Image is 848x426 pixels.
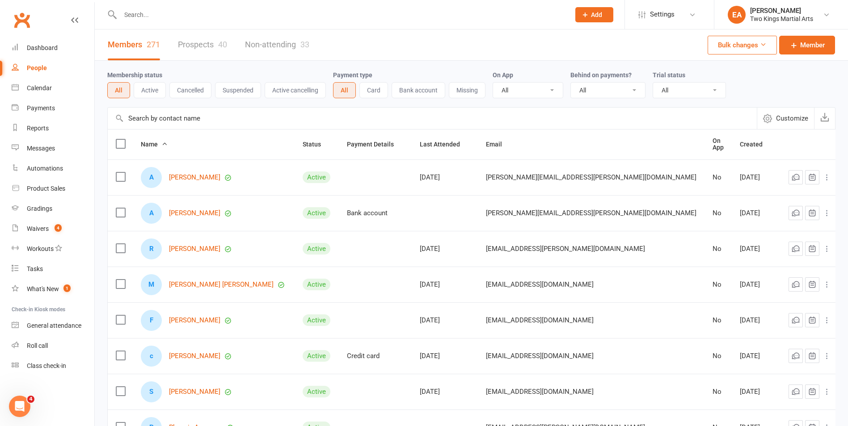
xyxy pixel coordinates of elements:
[493,71,513,79] label: On App
[12,78,94,98] a: Calendar
[9,396,30,417] iframe: Intercom live chat
[779,36,835,54] a: Member
[420,174,470,181] div: [DATE]
[713,209,724,217] div: No
[108,29,160,60] a: Members271
[134,82,166,98] button: Active
[713,245,724,253] div: No
[12,58,94,78] a: People
[757,108,814,129] button: Customize
[169,209,220,217] a: [PERSON_NAME]
[27,362,66,369] div: Class check-in
[750,7,813,15] div: [PERSON_NAME]
[55,224,62,232] span: 4
[303,139,331,150] button: Status
[141,274,162,295] div: Mia Rose
[347,139,404,150] button: Payment Details
[265,82,326,98] button: Active cancelling
[12,138,94,159] a: Messages
[776,113,808,124] span: Customize
[108,108,757,129] input: Search by contact name
[303,350,330,362] div: Active
[27,265,43,272] div: Tasks
[27,125,49,132] div: Reports
[12,259,94,279] a: Tasks
[420,245,470,253] div: [DATE]
[740,388,772,396] div: [DATE]
[169,352,220,360] a: [PERSON_NAME]
[12,159,94,179] a: Automations
[303,386,330,397] div: Active
[27,64,47,71] div: People
[169,281,274,288] a: [PERSON_NAME] [PERSON_NAME]
[575,7,613,22] button: Add
[12,179,94,199] a: Product Sales
[141,203,162,224] div: Axel
[12,356,94,376] a: Class kiosk mode
[713,388,724,396] div: No
[750,15,813,23] div: Two Kings Martial Arts
[12,239,94,259] a: Workouts
[118,8,564,21] input: Search...
[800,40,825,50] span: Member
[713,352,724,360] div: No
[27,245,54,252] div: Workouts
[215,82,261,98] button: Suspended
[27,145,55,152] div: Messages
[740,209,772,217] div: [DATE]
[392,82,445,98] button: Bank account
[420,281,470,288] div: [DATE]
[178,29,227,60] a: Prospects40
[12,199,94,219] a: Gradings
[570,71,632,79] label: Behind on payments?
[740,141,772,148] span: Created
[486,312,594,329] span: [EMAIL_ADDRESS][DOMAIN_NAME]
[728,6,746,24] div: EA
[740,317,772,324] div: [DATE]
[63,284,71,292] span: 1
[27,322,81,329] div: General attendance
[740,245,772,253] div: [DATE]
[27,165,63,172] div: Automations
[420,352,470,360] div: [DATE]
[708,36,777,54] button: Bulk changes
[107,71,162,79] label: Membership status
[303,207,330,219] div: Active
[420,139,470,150] button: Last Attended
[591,11,602,18] span: Add
[449,82,485,98] button: Missing
[141,167,162,188] div: Aurora
[420,317,470,324] div: [DATE]
[27,396,34,403] span: 4
[486,276,594,293] span: [EMAIL_ADDRESS][DOMAIN_NAME]
[245,29,309,60] a: Non-attending33
[347,352,404,360] div: Credit card
[740,174,772,181] div: [DATE]
[27,205,52,212] div: Gradings
[486,240,645,257] span: [EMAIL_ADDRESS][PERSON_NAME][DOMAIN_NAME]
[12,336,94,356] a: Roll call
[713,317,724,324] div: No
[420,141,470,148] span: Last Attended
[169,82,211,98] button: Cancelled
[141,346,162,367] div: cohen
[713,174,724,181] div: No
[218,40,227,49] div: 40
[12,279,94,299] a: What's New1
[107,82,130,98] button: All
[333,82,356,98] button: All
[303,314,330,326] div: Active
[705,129,732,159] th: On App
[486,169,696,186] span: [PERSON_NAME][EMAIL_ADDRESS][PERSON_NAME][DOMAIN_NAME]
[740,352,772,360] div: [DATE]
[12,98,94,118] a: Payments
[486,205,696,221] span: [PERSON_NAME][EMAIL_ADDRESS][PERSON_NAME][DOMAIN_NAME]
[141,141,168,148] span: Name
[486,139,512,150] button: Email
[11,9,33,31] a: Clubworx
[713,281,724,288] div: No
[347,209,404,217] div: Bank account
[141,310,162,331] div: Fletcher
[27,285,59,292] div: What's New
[486,347,594,364] span: [EMAIL_ADDRESS][DOMAIN_NAME]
